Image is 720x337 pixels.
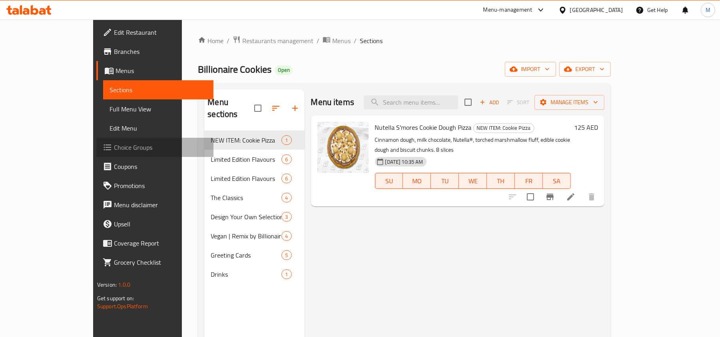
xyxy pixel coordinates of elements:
[198,60,271,78] span: Billionaire Cookies
[110,104,207,114] span: Full Menu View
[204,207,304,226] div: Design Your Own Selection Box3
[317,122,369,173] img: Nutella S'mores Cookie Dough Pizza
[96,253,213,272] a: Grocery Checklist
[582,187,601,206] button: delete
[281,174,291,183] div: items
[204,246,304,265] div: Greeting Cards5
[403,173,431,189] button: MO
[233,36,313,46] a: Restaurants management
[211,174,281,183] span: Limited Edition Flavours
[103,80,213,99] a: Sections
[281,155,291,164] div: items
[242,36,313,46] span: Restaurants management
[559,62,611,77] button: export
[96,234,213,253] a: Coverage Report
[198,36,611,46] nav: breadcrumb
[375,173,403,189] button: SU
[114,162,207,171] span: Coupons
[281,250,291,260] div: items
[323,36,351,46] a: Menus
[473,123,535,133] div: NEW ITEM: Cookie Pizza
[570,6,623,14] div: [GEOGRAPHIC_DATA]
[281,231,291,241] div: items
[285,99,305,118] button: Add section
[477,96,502,109] button: Add
[487,173,515,189] button: TH
[249,100,266,117] span: Select all sections
[211,270,281,279] span: Drinks
[204,150,304,169] div: Limited Edition Flavours6
[522,188,539,205] span: Select to update
[204,127,304,287] nav: Menu sections
[96,61,213,80] a: Menus
[96,138,213,157] a: Choice Groups
[375,121,472,133] span: Nutella S'mores Cookie Dough Pizza
[281,212,291,222] div: items
[114,181,207,190] span: Promotions
[211,193,281,202] span: The Classics
[282,175,291,182] span: 6
[227,36,229,46] li: /
[97,293,134,303] span: Get support on:
[204,131,304,150] div: NEW ITEM: Cookie Pizza1
[281,270,291,279] div: items
[282,194,291,202] span: 4
[97,280,117,290] span: Version:
[479,98,500,107] span: Add
[375,135,571,155] p: Cinnamon dough, milk chocolate, Nutella®, torched marshmallow fluff, edible cookie dough and bisc...
[474,123,534,133] span: NEW ITEM: Cookie Pizza
[282,232,291,240] span: 4
[354,36,357,46] li: /
[211,250,281,260] span: Greeting Cards
[406,175,428,187] span: MO
[207,96,254,120] h2: Menu sections
[114,143,207,152] span: Choice Groups
[382,158,427,166] span: [DATE] 10:35 AM
[97,301,148,311] a: Support.OpsPlatform
[431,173,459,189] button: TU
[211,135,281,145] span: NEW ITEM: Cookie Pizza
[459,173,487,189] button: WE
[114,219,207,229] span: Upsell
[282,137,291,144] span: 1
[505,62,556,77] button: import
[566,64,604,74] span: export
[282,156,291,163] span: 6
[118,280,130,290] span: 1.0.0
[332,36,351,46] span: Menus
[110,123,207,133] span: Edit Menu
[543,173,571,189] button: SA
[204,188,304,207] div: The Classics4
[281,135,291,145] div: items
[282,213,291,221] span: 3
[114,28,207,37] span: Edit Restaurant
[96,195,213,214] a: Menu disclaimer
[535,95,604,110] button: Manage items
[490,175,512,187] span: TH
[511,64,550,74] span: import
[103,99,213,119] a: Full Menu View
[434,175,456,187] span: TU
[211,212,281,222] span: Design Your Own Selection Box
[96,176,213,195] a: Promotions
[204,169,304,188] div: Limited Edition Flavours6
[282,271,291,278] span: 1
[114,47,207,56] span: Branches
[204,265,304,284] div: Drinks1
[364,95,458,109] input: search
[103,119,213,138] a: Edit Menu
[116,66,207,75] span: Menus
[515,173,543,189] button: FR
[574,122,598,133] h6: 125 AED
[96,214,213,234] a: Upsell
[540,187,560,206] button: Branch-specific-item
[110,85,207,95] span: Sections
[114,258,207,267] span: Grocery Checklist
[541,97,598,107] span: Manage items
[462,175,484,187] span: WE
